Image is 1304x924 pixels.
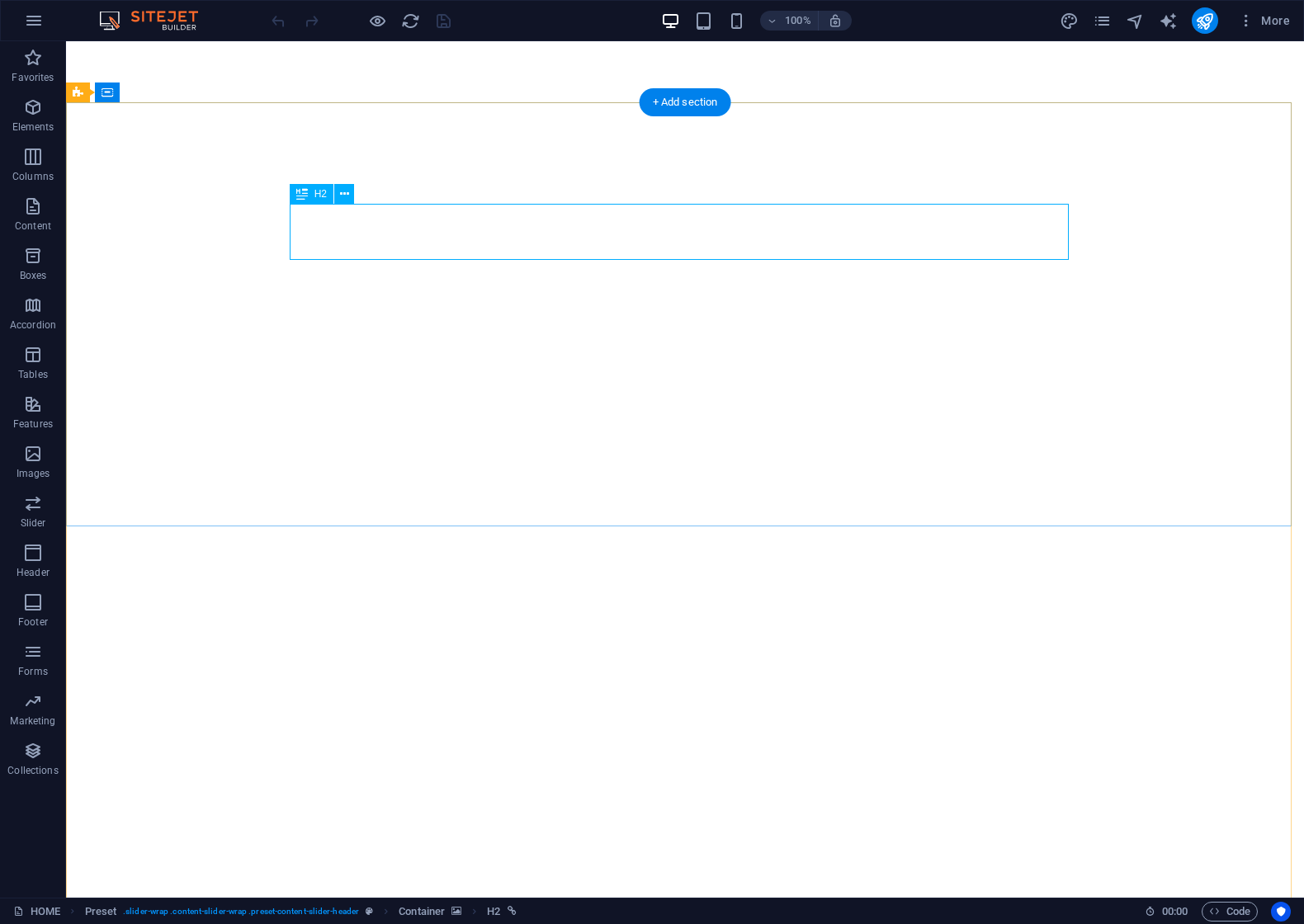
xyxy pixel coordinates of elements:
[1271,902,1291,922] button: Usercentrics
[15,219,51,233] p: Content
[1174,905,1176,917] span: :
[640,88,731,116] div: + Add section
[17,566,50,579] p: Header
[85,902,517,922] nav: breadcrumb
[1093,11,1113,31] button: pages
[1162,902,1188,922] span: 00 00
[1159,11,1179,31] button: text_generator
[508,907,517,916] i: This element is linked
[12,170,54,183] p: Columns
[1202,902,1258,922] button: Code
[1209,902,1250,922] span: Code
[1060,12,1079,31] i: Design (Ctrl+Alt+Y)
[13,902,60,922] a: Click to cancel selection. Double-click to open Pages
[1126,11,1146,31] button: navigator
[366,907,373,916] i: This element is a customizable preset
[10,318,56,332] p: Accordion
[12,120,54,134] p: Elements
[18,368,48,381] p: Tables
[451,907,461,916] i: This element contains a background
[400,11,420,31] button: reload
[487,902,500,922] span: Click to select. Double-click to edit
[21,516,46,530] p: Slider
[1060,11,1080,31] button: design
[18,665,48,678] p: Forms
[1145,902,1188,922] h6: Session time
[1192,7,1218,34] button: publish
[1159,12,1178,31] i: AI Writer
[10,714,55,728] p: Marketing
[17,467,50,480] p: Images
[85,902,117,922] span: Click to select. Double-click to edit
[123,902,359,922] span: . slider-wrap .content-slider-wrap .preset-content-slider-header
[1238,12,1290,29] span: More
[401,12,420,31] i: Reload page
[12,71,54,84] p: Favorites
[1231,7,1297,34] button: More
[1093,12,1112,31] i: Pages (Ctrl+Alt+S)
[1126,12,1145,31] i: Navigator
[13,417,53,431] p: Features
[828,13,843,28] i: On resize automatically adjust zoom level to fit chosen device.
[20,269,47,282] p: Boxes
[314,189,327,199] span: H2
[95,11,219,31] img: Editor Logo
[785,11,811,31] h6: 100%
[7,764,58,777] p: Collections
[18,615,48,629] p: Footer
[760,11,819,31] button: 100%
[1195,12,1214,31] i: Publish
[399,902,445,922] span: Click to select. Double-click to edit
[367,11,387,31] button: Click here to leave preview mode and continue editing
